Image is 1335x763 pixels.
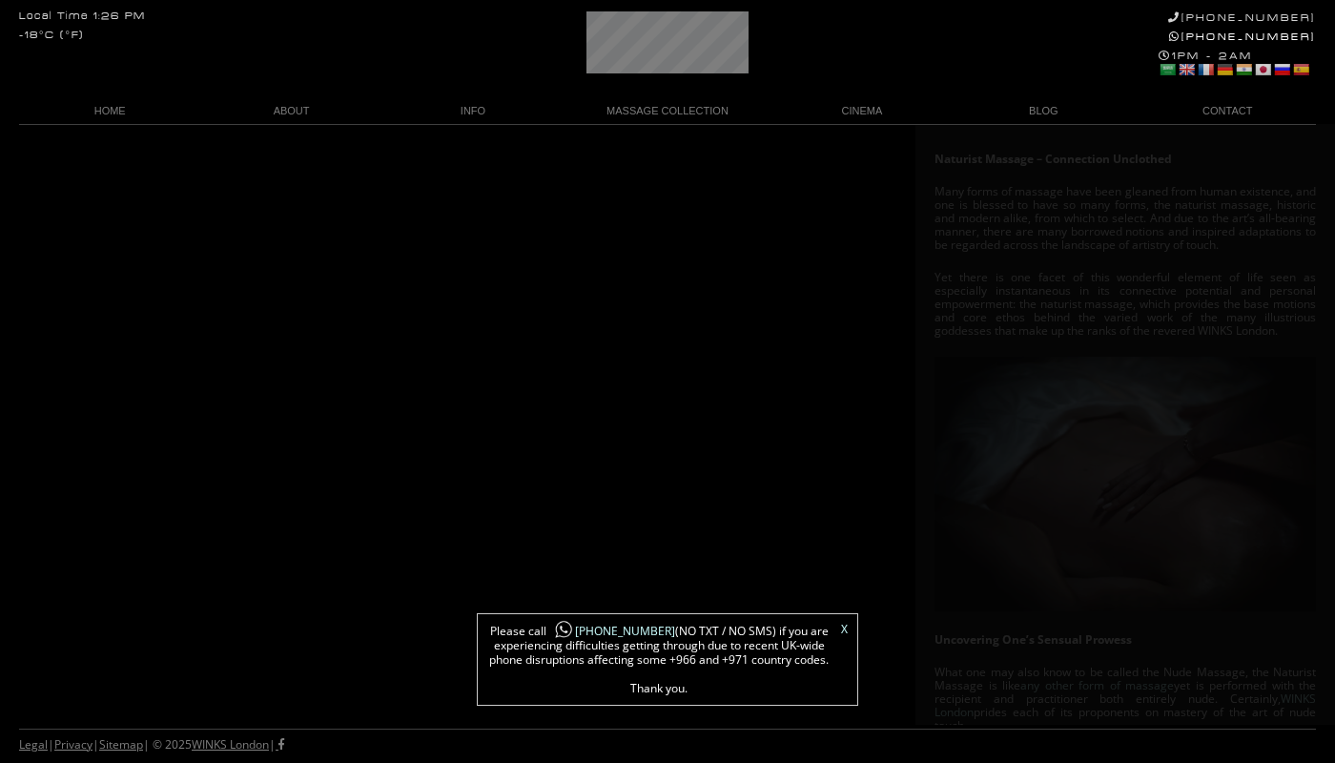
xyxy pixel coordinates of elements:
a: Privacy [54,736,92,753]
a: Spanish [1292,62,1309,77]
a: CONTACT [1135,98,1316,124]
a: German [1216,62,1233,77]
span: Please call (NO TXT / NO SMS) if you are experiencing difficulties getting through due to recent ... [487,624,831,695]
h2: Uncovering One’s Sensual Prowess [934,633,1316,647]
a: HOME [19,98,200,124]
a: INFO [382,98,564,124]
div: -18°C (°F) [19,31,84,41]
a: MASSAGE COLLECTION [564,98,771,124]
div: Local Time 1:26 PM [19,11,146,22]
h1: Naturist Massage – Connection Unclothed [934,153,1316,166]
a: X [841,624,848,635]
img: Naturist Massage London [934,357,1316,611]
a: French [1197,62,1214,77]
div: | | | © 2025 | [19,730,284,760]
a: Japanese [1254,62,1271,77]
a: BLOG [953,98,1134,124]
a: CINEMA [771,98,953,124]
a: [PHONE_NUMBER] [546,623,675,639]
a: [PHONE_NUMBER] [1169,31,1316,43]
a: Legal [19,736,48,753]
div: 1PM - 2AM [1159,50,1316,80]
a: English [1178,62,1195,77]
a: Hindi [1235,62,1252,77]
a: [PHONE_NUMBER] [1168,11,1316,24]
img: whatsapp-icon1.png [554,620,573,640]
p: What one may also know to be called the Nude Massage, the Naturist Massage is like yet is perform... [934,666,1316,732]
a: Arabic [1159,62,1176,77]
a: ABOUT [200,98,381,124]
a: WINKS London [192,736,269,753]
a: any other form of massage [1020,677,1174,693]
a: WINKS London [934,691,1316,720]
a: Sitemap [99,736,143,753]
a: Russian [1273,62,1290,77]
p: Yet there is one facet of this wonderful element of life seen as especially instantaneous in its ... [934,271,1316,338]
